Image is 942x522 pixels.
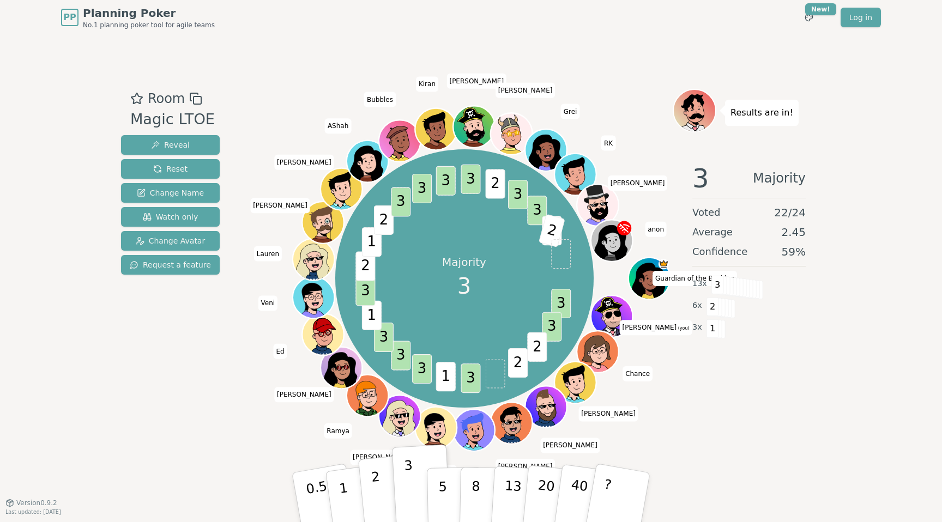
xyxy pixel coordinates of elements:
span: PP [63,11,76,24]
span: Click to change your name [250,198,310,213]
span: Last updated: [DATE] [5,509,61,515]
span: 59 % [782,244,806,259]
span: Change Name [137,187,204,198]
span: 13 x [692,278,707,290]
span: Click to change your name [496,459,555,474]
span: 3 [391,187,410,216]
button: Request a feature [121,255,220,275]
span: Reset [153,163,188,174]
button: Add as favourite [130,89,143,108]
div: Magic LTOE [130,108,215,131]
span: Click to change your name [620,320,692,335]
span: 22 / 24 [774,205,806,220]
button: Reset [121,159,220,179]
div: New! [805,3,836,15]
button: Reveal [121,135,220,155]
span: 2.45 [781,224,806,240]
span: Confidence [692,244,747,259]
span: Change Avatar [136,235,206,246]
span: 2 [373,205,393,234]
span: 3 [508,179,528,209]
span: 2 [355,251,375,281]
span: 3 [527,196,547,225]
span: Voted [692,205,721,220]
span: Click to change your name [608,175,668,191]
span: Click to change your name [364,92,396,107]
span: Room [148,89,185,108]
span: Guardian of the Backlog is the host [658,259,668,269]
button: New! [799,8,819,27]
span: Click to change your name [623,366,653,381]
span: Click to change your name [324,423,352,439]
span: 3 [412,354,432,384]
span: 3 [461,164,480,193]
span: Click to change your name [540,438,600,453]
button: Version0.9.2 [5,499,57,507]
span: 3 [391,341,410,370]
span: 2 [706,298,719,316]
span: Click to change your name [325,118,351,133]
span: 2 [485,169,505,198]
span: Click to change your name [254,246,282,262]
span: 1 [706,319,719,338]
span: 1 [361,227,381,257]
span: 3 [711,276,724,294]
span: 3 [412,173,432,203]
a: Log in [841,8,881,27]
p: Majority [442,254,486,270]
span: 2 [508,348,528,378]
span: 6 x [692,300,702,312]
span: 1 [361,300,381,330]
span: Average [692,224,733,240]
span: Version 0.9.2 [16,499,57,507]
span: Click to change your name [578,406,638,421]
p: Results are in! [730,105,793,120]
span: Planning Poker [83,5,215,21]
span: 3 [551,289,571,318]
span: Click to change your name [496,83,555,98]
span: Click to change your name [273,344,287,359]
span: Click to change your name [645,222,667,237]
a: PPPlanning PokerNo.1 planning poker tool for agile teams [61,5,215,29]
span: 3 [542,312,561,341]
span: 2 [538,214,565,247]
span: Click to change your name [350,450,410,465]
span: Click to change your name [446,74,506,89]
span: Watch only [143,211,198,222]
button: Change Name [121,183,220,203]
span: Click to change your name [416,76,438,92]
span: Click to change your name [258,295,278,311]
button: Click to change your avatar [592,296,631,336]
span: Click to change your name [274,155,334,170]
span: 3 x [692,321,702,333]
span: Click to change your name [274,387,334,402]
span: Majority [753,165,806,191]
span: 1 [436,362,455,391]
span: Click to change your name [601,136,615,151]
span: 3 [461,363,480,393]
span: Click to change your name [561,104,580,119]
span: 3 [436,166,455,195]
button: Change Avatar [121,231,220,251]
button: Watch only [121,207,220,227]
span: No.1 planning poker tool for agile teams [83,21,215,29]
span: 2 [527,332,547,361]
span: (you) [677,326,690,331]
span: 3 [692,165,709,191]
p: 3 [404,458,416,517]
span: Click to change your name [653,271,737,286]
span: 3 [355,276,375,306]
span: 3 [373,323,393,352]
span: Request a feature [130,259,211,270]
span: Reveal [151,139,190,150]
span: 3 [457,270,471,302]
